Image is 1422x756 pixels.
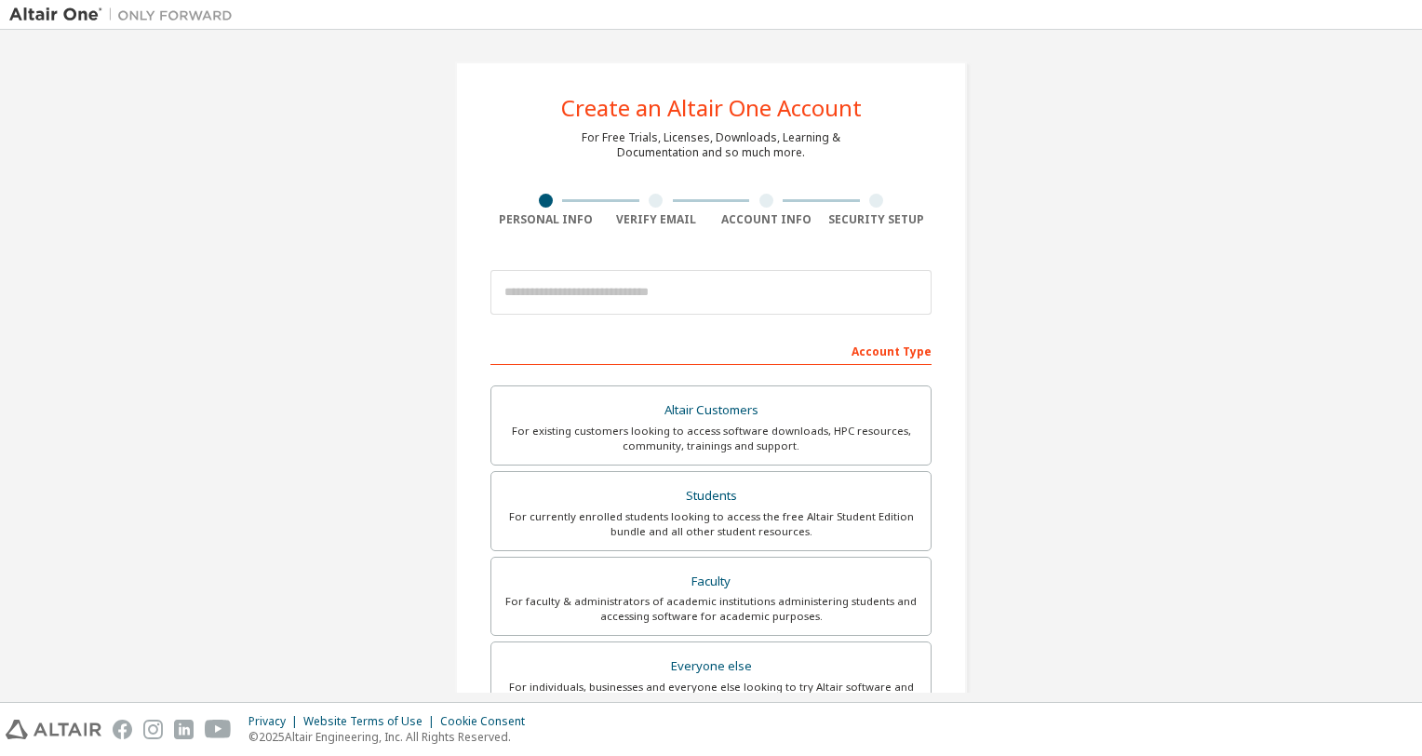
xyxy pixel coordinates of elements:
div: For existing customers looking to access software downloads, HPC resources, community, trainings ... [503,424,919,453]
div: Privacy [248,714,303,729]
img: Altair One [9,6,242,24]
div: Everyone else [503,654,919,680]
div: Account Info [711,212,822,227]
div: Altair Customers [503,398,919,424]
div: Account Type [490,335,932,365]
img: altair_logo.svg [6,720,101,739]
div: For individuals, businesses and everyone else looking to try Altair software and explore our prod... [503,680,919,709]
div: Personal Info [490,212,601,227]
div: For currently enrolled students looking to access the free Altair Student Edition bundle and all ... [503,509,919,539]
img: youtube.svg [205,720,232,739]
div: For Free Trials, Licenses, Downloads, Learning & Documentation and so much more. [582,130,840,160]
div: Students [503,483,919,509]
div: Faculty [503,569,919,595]
div: Security Setup [822,212,932,227]
img: linkedin.svg [174,720,194,739]
div: Cookie Consent [440,714,536,729]
div: Create an Altair One Account [561,97,862,119]
div: Verify Email [601,212,712,227]
div: Website Terms of Use [303,714,440,729]
div: For faculty & administrators of academic institutions administering students and accessing softwa... [503,594,919,624]
img: instagram.svg [143,720,163,739]
p: © 2025 Altair Engineering, Inc. All Rights Reserved. [248,729,536,745]
img: facebook.svg [113,720,132,739]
